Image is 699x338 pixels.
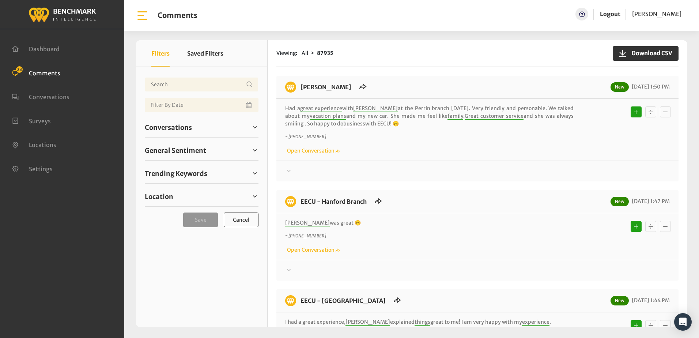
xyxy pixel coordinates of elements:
button: Filters [151,40,170,67]
span: New [611,82,629,92]
span: Conversations [29,93,69,101]
a: Locations [12,140,56,148]
a: Surveys [12,117,51,124]
div: Open Intercom Messenger [674,313,692,331]
span: experience [522,319,549,326]
a: Open Conversation [285,147,340,154]
span: New [611,296,629,305]
input: Date range input field [145,98,258,112]
img: benchmark [28,5,96,23]
span: [PERSON_NAME] [353,105,398,112]
input: Username [145,77,258,92]
span: Settings [29,165,53,172]
span: Comments [29,69,60,76]
button: Cancel [224,213,258,227]
a: Open Conversation [285,247,340,253]
a: Logout [600,10,620,18]
p: Had a with at the Perrin branch [DATE]. Very friendly and personable. We talked about my and my n... [285,105,574,128]
span: [DATE] 1:47 PM [630,198,670,204]
span: Trending Keywords [145,169,207,179]
span: All [302,50,308,56]
span: 23 [16,66,23,73]
h6: EECU - Hanford Branch [296,196,371,207]
a: [PERSON_NAME] [632,8,681,20]
a: [PERSON_NAME] [301,83,351,91]
span: Great customer service [465,113,524,120]
span: Conversations [145,123,192,132]
span: [PERSON_NAME] [345,319,390,326]
a: Settings [12,165,53,172]
img: benchmark [285,82,296,93]
img: benchmark [285,196,296,207]
span: [DATE] 1:44 PM [630,297,670,304]
span: great experience [300,105,343,112]
img: bar [136,9,149,22]
span: General Sentiment [145,146,206,155]
a: Dashboard [12,45,60,52]
span: [PERSON_NAME] [285,219,330,226]
span: Location [145,192,173,202]
button: Open Calendar [245,98,254,112]
p: I had a great experience, explained great to me! I am very happy with my . [285,318,574,326]
span: Locations [29,141,56,149]
a: Conversations [12,93,69,100]
a: Conversations [145,122,258,133]
span: [PERSON_NAME] [632,10,681,18]
a: Logout [600,8,620,20]
a: General Sentiment [145,145,258,156]
a: Trending Keywords [145,168,258,179]
button: Download CSV [613,46,679,61]
span: [DATE] 1:50 PM [630,83,670,90]
span: Surveys [29,117,51,124]
i: ~ [PHONE_NUMBER] [285,134,326,139]
h1: Comments [158,11,197,20]
span: Viewing: [276,49,297,57]
i: ~ [PHONE_NUMBER] [285,233,326,239]
strong: 87935 [317,50,333,56]
p: was great 😊 [285,219,574,227]
h6: EECU - Clovis North Branch [296,295,390,306]
h6: EECU - Perrin [296,82,356,93]
span: things [415,319,430,326]
button: Saved Filters [187,40,223,67]
a: EECU - [GEOGRAPHIC_DATA] [301,297,386,304]
span: New [611,197,629,206]
div: Basic example [629,318,673,333]
div: Basic example [629,105,673,119]
span: vacation plans [310,113,346,120]
div: Basic example [629,219,673,234]
a: EECU - Hanford Branch [301,198,367,205]
span: Download CSV [627,49,672,57]
a: Comments 23 [12,69,60,76]
span: family [447,113,463,120]
span: Dashboard [29,45,60,53]
span: business [343,120,365,127]
a: Location [145,191,258,202]
img: benchmark [285,295,296,306]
